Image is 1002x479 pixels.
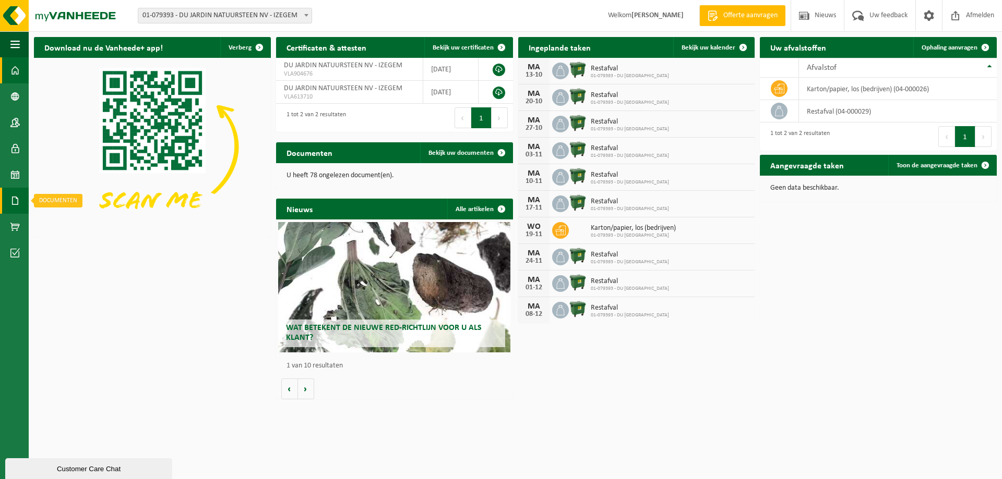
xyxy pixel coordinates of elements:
[591,232,676,239] span: 01-079393 - DU [GEOGRAPHIC_DATA]
[276,37,377,57] h2: Certificaten & attesten
[523,302,544,311] div: MA
[955,126,975,147] button: 1
[276,142,343,163] h2: Documenten
[591,171,669,179] span: Restafval
[34,58,271,235] img: Download de VHEPlus App
[471,107,492,128] button: 1
[523,196,544,204] div: MA
[492,107,508,128] button: Next
[523,151,544,158] div: 03-11
[220,37,270,58] button: Verberg
[591,224,676,232] span: Karton/papier, los (bedrijven)
[287,172,503,179] p: U heeft 78 ongelezen document(en).
[631,11,684,19] strong: [PERSON_NAME]
[897,162,977,169] span: Toon de aangevraagde taken
[423,81,479,104] td: [DATE]
[284,70,415,78] span: VLA904676
[799,78,997,100] td: karton/papier, los (bedrijven) (04-000026)
[284,84,402,92] span: DU JARDIN NATUURSTEEN NV - IZEGEM
[276,199,323,219] h2: Nieuws
[673,37,754,58] a: Bekijk uw kalender
[284,93,415,101] span: VLA613710
[523,257,544,265] div: 24-11
[721,10,780,21] span: Offerte aanvragen
[138,8,312,23] span: 01-079393 - DU JARDIN NATUURSTEEN NV - IZEGEM
[765,125,830,148] div: 1 tot 2 van 2 resultaten
[523,223,544,231] div: WO
[888,155,996,176] a: Toon de aangevraagde taken
[591,179,669,186] span: 01-079393 - DU [GEOGRAPHIC_DATA]
[286,324,482,342] span: Wat betekent de nieuwe RED-richtlijn voor u als klant?
[523,311,544,318] div: 08-12
[523,98,544,105] div: 20-10
[770,185,986,192] p: Geen data beschikbaar.
[591,118,669,126] span: Restafval
[523,90,544,98] div: MA
[5,456,174,479] iframe: chat widget
[569,61,587,79] img: WB-1100-HPE-GN-01
[138,8,312,23] span: 01-079393 - DU JARDIN NATUURSTEEN NV - IZEGEM
[591,312,669,318] span: 01-079393 - DU [GEOGRAPHIC_DATA]
[569,88,587,105] img: WB-1100-HPE-GN-01
[455,107,471,128] button: Previous
[591,251,669,259] span: Restafval
[569,247,587,265] img: WB-1100-HPE-GN-01
[591,259,669,265] span: 01-079393 - DU [GEOGRAPHIC_DATA]
[281,378,298,399] button: Vorige
[281,106,346,129] div: 1 tot 2 van 2 resultaten
[278,222,510,352] a: Wat betekent de nieuwe RED-richtlijn voor u als klant?
[523,284,544,291] div: 01-12
[699,5,785,26] a: Offerte aanvragen
[913,37,996,58] a: Ophaling aanvragen
[591,100,669,106] span: 01-079393 - DU [GEOGRAPHIC_DATA]
[523,63,544,71] div: MA
[760,37,837,57] h2: Uw afvalstoffen
[523,169,544,178] div: MA
[298,378,314,399] button: Volgende
[569,274,587,291] img: WB-1100-HPE-GN-01
[760,155,854,175] h2: Aangevraagde taken
[799,100,997,122] td: restafval (04-000029)
[569,194,587,212] img: WB-1100-HPE-GN-01
[523,249,544,257] div: MA
[807,64,837,72] span: Afvalstof
[569,141,587,158] img: WB-1100-HPE-GN-01
[523,143,544,151] div: MA
[523,125,544,132] div: 27-10
[922,44,977,51] span: Ophaling aanvragen
[975,126,992,147] button: Next
[938,126,955,147] button: Previous
[523,276,544,284] div: MA
[591,206,669,212] span: 01-079393 - DU [GEOGRAPHIC_DATA]
[447,199,512,219] a: Alle artikelen
[428,150,494,156] span: Bekijk uw documenten
[229,44,252,51] span: Verberg
[423,58,479,81] td: [DATE]
[569,300,587,318] img: WB-1100-HPE-GN-01
[420,142,512,163] a: Bekijk uw documenten
[569,114,587,132] img: WB-1100-HPE-GN-01
[569,167,587,185] img: WB-1100-HPE-GN-01
[591,277,669,286] span: Restafval
[523,204,544,212] div: 17-11
[591,73,669,79] span: 01-079393 - DU [GEOGRAPHIC_DATA]
[433,44,494,51] span: Bekijk uw certificaten
[287,362,508,370] p: 1 van 10 resultaten
[518,37,601,57] h2: Ingeplande taken
[424,37,512,58] a: Bekijk uw certificaten
[591,153,669,159] span: 01-079393 - DU [GEOGRAPHIC_DATA]
[591,126,669,132] span: 01-079393 - DU [GEOGRAPHIC_DATA]
[591,304,669,312] span: Restafval
[591,144,669,153] span: Restafval
[591,286,669,292] span: 01-079393 - DU [GEOGRAPHIC_DATA]
[591,91,669,100] span: Restafval
[591,198,669,206] span: Restafval
[34,37,173,57] h2: Download nu de Vanheede+ app!
[591,65,669,73] span: Restafval
[284,62,402,69] span: DU JARDIN NATUURSTEEN NV - IZEGEM
[523,231,544,238] div: 19-11
[523,178,544,185] div: 10-11
[682,44,735,51] span: Bekijk uw kalender
[523,71,544,79] div: 13-10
